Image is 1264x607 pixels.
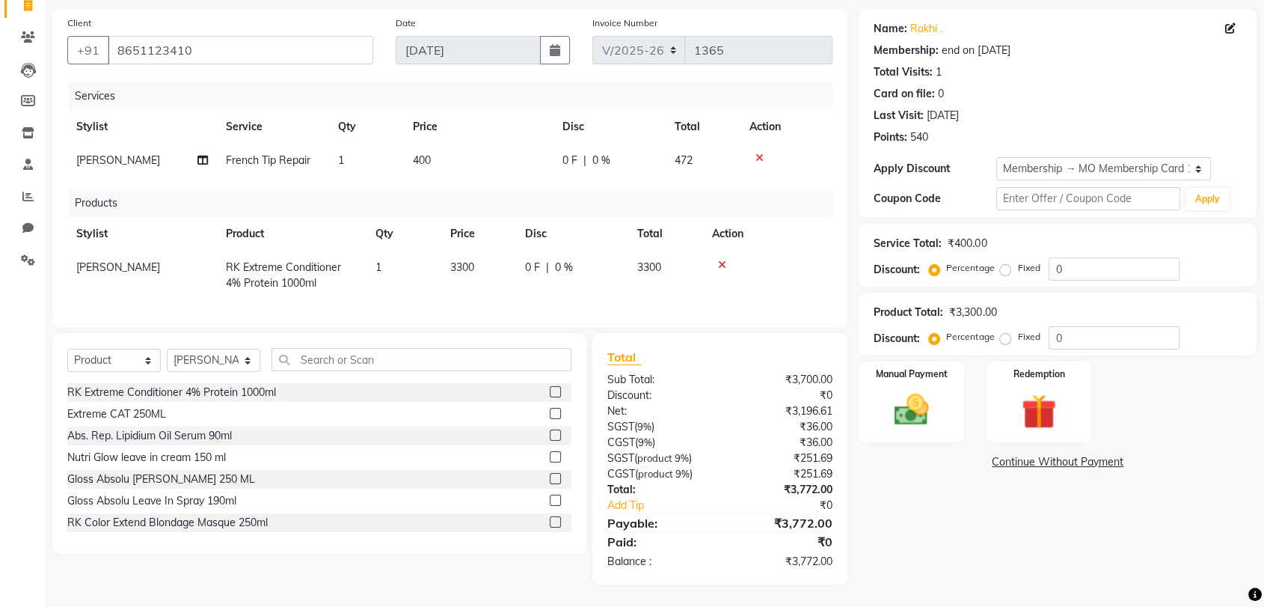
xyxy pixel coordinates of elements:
th: Total [628,217,703,251]
th: Stylist [67,217,217,251]
div: ₹0 [720,533,844,551]
div: Total: [596,482,720,498]
th: Action [703,217,832,251]
div: ₹3,772.00 [720,554,844,570]
input: Search by Name/Mobile/Email/Code [108,36,373,64]
th: Disc [516,217,628,251]
a: Add Tip [596,498,740,513]
span: 1 [375,260,381,274]
span: RK Extreme Conditioner 4% Protein 1000ml [226,260,341,290]
div: Name: [874,21,907,37]
div: ( ) [596,435,720,451]
div: Services [69,82,844,110]
label: Fixed [1017,330,1040,344]
th: Service [217,110,329,144]
div: Discount: [874,331,920,347]
div: Balance : [596,554,720,570]
label: Percentage [946,330,994,344]
a: Rakhi . [910,21,942,37]
div: ₹3,300.00 [949,305,996,320]
div: Paid: [596,533,720,551]
div: ( ) [596,451,720,466]
div: ₹3,772.00 [720,514,844,532]
div: RK Extreme Conditioner 4% Protein 1000ml [67,385,276,400]
div: ₹36.00 [720,419,844,435]
span: [PERSON_NAME] [76,260,160,274]
div: ₹251.69 [720,451,844,466]
span: product [637,452,672,464]
div: Discount: [596,388,720,403]
div: Sub Total: [596,372,720,388]
span: Total [607,350,642,365]
div: Product Total: [874,305,943,320]
label: Invoice Number [592,16,657,30]
div: [DATE] [927,108,959,123]
div: 1 [936,64,942,80]
div: Service Total: [874,236,942,251]
img: _gift.svg [1010,390,1067,433]
span: 1 [338,153,344,167]
div: Discount: [874,262,920,278]
th: Price [404,110,553,144]
img: _cash.svg [883,390,939,430]
span: 0 % [592,153,610,168]
div: Membership: [874,43,939,58]
span: 0 % [555,260,573,275]
span: [PERSON_NAME] [76,153,160,167]
input: Enter Offer / Coupon Code [996,187,1180,210]
span: 3300 [637,260,661,274]
span: | [583,153,586,168]
label: Client [67,16,91,30]
div: end on [DATE] [942,43,1010,58]
div: ₹36.00 [720,435,844,451]
span: 3300 [450,260,474,274]
span: CGST [607,467,635,481]
div: ₹251.69 [720,466,844,482]
th: Stylist [67,110,217,144]
div: Points: [874,129,907,145]
span: | [546,260,549,275]
a: Continue Without Payment [862,454,1254,470]
span: product [638,468,673,480]
div: ₹3,196.61 [720,403,844,419]
label: Percentage [946,261,994,275]
div: RK Color Extend Blondage Masque 250ml [67,515,268,531]
th: Qty [366,217,441,251]
div: Abs. Rep. Lipidium Oil Serum 90ml [67,428,232,444]
span: French Tip Repair [226,153,310,167]
div: Gloss Absolu Leave In Spray 190ml [67,493,236,509]
div: Apply Discount [874,161,996,177]
div: ( ) [596,419,720,435]
span: 9% [637,421,651,433]
th: Total [666,110,740,144]
div: ₹0 [740,498,844,513]
div: ₹400.00 [948,236,987,251]
th: Disc [553,110,666,144]
label: Redemption [1013,367,1064,381]
span: SGST [607,451,634,465]
th: Action [740,110,832,144]
span: 400 [413,153,431,167]
div: ( ) [596,466,720,482]
span: 9% [675,452,689,464]
span: 9% [638,436,652,448]
div: Extreme CAT 250ML [67,406,166,422]
th: Price [441,217,516,251]
div: Coupon Code [874,191,996,207]
div: Net: [596,403,720,419]
label: Date [396,16,416,30]
div: Nutri Glow leave in cream 150 ml [67,450,226,466]
div: Last Visit: [874,108,924,123]
label: Manual Payment [876,367,948,381]
div: Gloss Absolu [PERSON_NAME] 250 ML [67,472,255,487]
button: +91 [67,36,109,64]
div: Payable: [596,514,720,532]
th: Product [217,217,366,251]
span: CGST [607,436,635,449]
div: 540 [910,129,928,145]
span: 472 [675,153,693,167]
label: Fixed [1017,261,1040,275]
div: ₹3,700.00 [720,372,844,388]
span: SGST [607,420,634,433]
button: Apply [1186,188,1229,210]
